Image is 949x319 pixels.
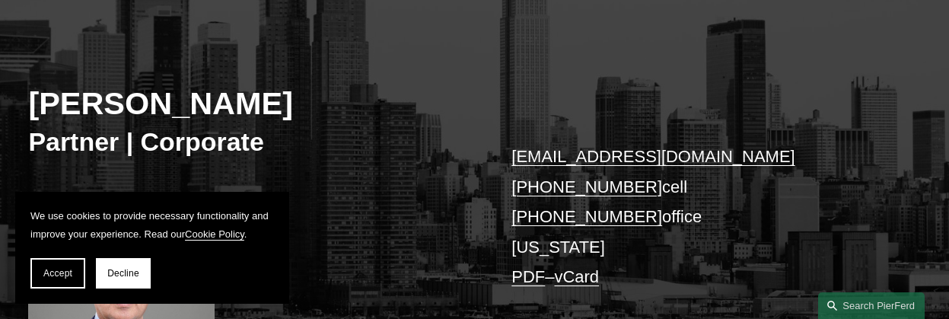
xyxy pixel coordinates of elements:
section: Cookie banner [15,192,289,304]
span: Accept [43,268,72,279]
p: cell office [US_STATE] – [511,142,883,292]
button: Decline [96,258,151,289]
a: vCard [554,267,599,286]
p: We use cookies to provide necessary functionality and improve your experience. Read our . [30,207,274,243]
a: [PHONE_NUMBER] [511,177,662,196]
h3: Partner | Corporate [28,126,474,158]
span: Decline [107,268,139,279]
a: Search this site [818,292,925,319]
a: [PHONE_NUMBER] [511,207,662,226]
button: Accept [30,258,85,289]
a: Cookie Policy [185,228,244,240]
a: PDF [511,267,545,286]
h2: [PERSON_NAME] [28,85,474,123]
a: [EMAIL_ADDRESS][DOMAIN_NAME] [511,147,795,166]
